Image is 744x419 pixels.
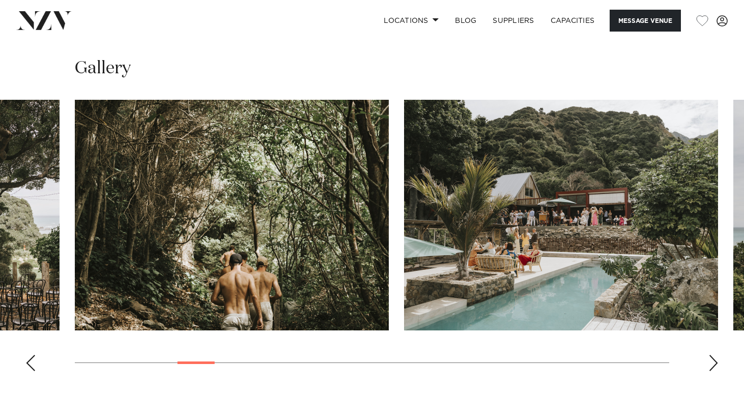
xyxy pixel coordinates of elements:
h2: Gallery [75,57,131,80]
swiper-slide: 7 / 29 [404,100,718,330]
a: BLOG [447,10,484,32]
swiper-slide: 6 / 29 [75,100,389,330]
a: Capacities [542,10,603,32]
button: Message Venue [610,10,681,32]
a: SUPPLIERS [484,10,542,32]
img: nzv-logo.png [16,11,72,30]
a: Locations [376,10,447,32]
